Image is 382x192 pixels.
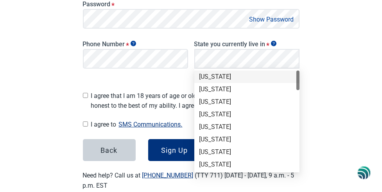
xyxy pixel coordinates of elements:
div: Arizona [194,96,300,108]
button: Back [83,139,136,161]
div: Back [101,146,118,154]
div: [US_STATE] [199,85,295,94]
label: Need help? Call us at (TTY 711) [DATE] - [DATE], 9 a.m. - 5 p.m. EST [83,172,294,189]
label: Phone Number [83,40,188,48]
div: Alabama [194,71,300,83]
div: Connecticut [194,146,300,158]
div: Arkansas [194,108,300,121]
div: Sign Up [161,146,188,154]
button: Show SMS communications details [117,119,185,130]
button: Sign Up [148,139,201,161]
label: State you currently live in [194,40,300,48]
a: [PHONE_NUMBER] [142,172,194,179]
button: Show Password [247,14,296,25]
img: svg+xml;base64,PHN2ZyB3aWR0aD0iNDgiIGhlaWdodD0iNDgiIHZpZXdCb3g9IjAgMCA0OCA0OCIgZmlsbD0ibm9uZSIgeG... [357,166,371,180]
div: Alaska [194,83,300,96]
div: [US_STATE] [199,135,295,144]
div: [US_STATE] [199,148,295,156]
div: Colorado [194,133,300,146]
div: [US_STATE] [199,123,295,131]
span: I agree that I am 18 years of age or older and all of my responses are honest to the best of my a... [91,91,300,110]
label: Password [83,0,300,8]
div: [US_STATE] [199,72,295,81]
div: [US_STATE] [199,98,295,106]
div: Delaware [194,158,300,171]
div: [US_STATE] [199,160,295,169]
span: Show tooltip [131,41,136,46]
div: California [194,121,300,133]
span: I agree to [91,119,300,130]
span: Show tooltip [271,41,276,46]
div: [US_STATE] [199,110,295,119]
